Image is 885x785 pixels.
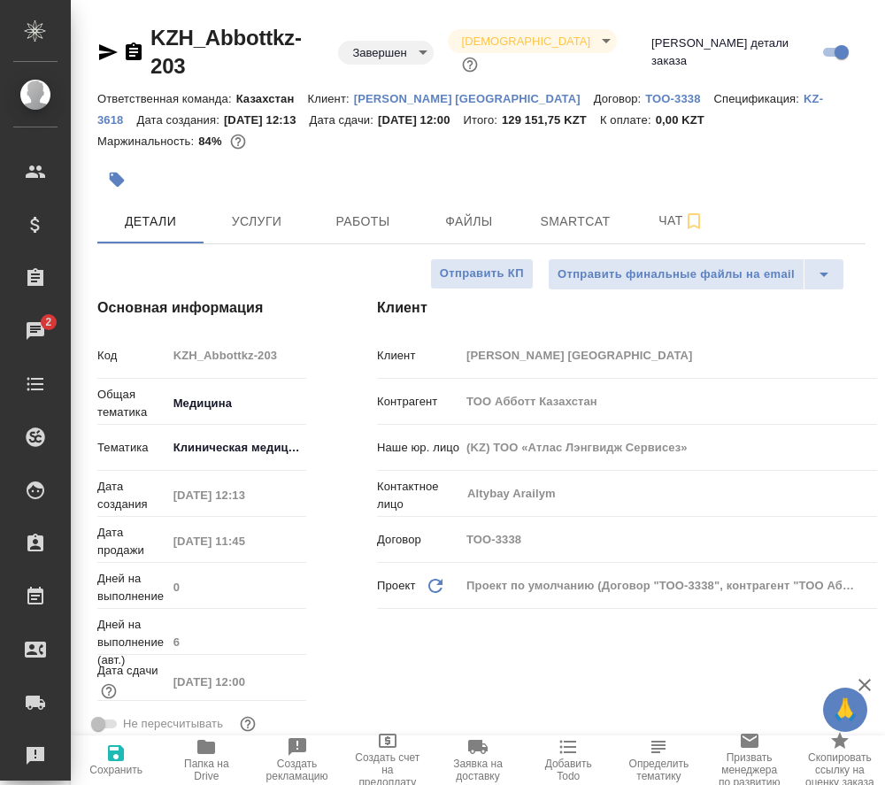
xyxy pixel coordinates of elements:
[136,113,223,127] p: Дата создания:
[172,758,241,782] span: Папка на Drive
[558,265,795,285] span: Отправить финальные файлы на email
[523,735,613,785] button: Добавить Todo
[533,211,618,233] span: Smartcat
[651,35,817,70] span: [PERSON_NAME] детали заказа
[123,715,223,733] span: Не пересчитывать
[377,347,460,365] p: Клиент
[251,735,342,785] button: Создать рекламацию
[71,735,161,785] button: Сохранить
[613,735,704,785] button: Определить тематику
[35,313,62,331] span: 2
[460,527,877,552] input: Пустое поле
[377,439,460,457] p: Наше юр. лицо
[97,662,158,680] p: Дата сдачи
[427,211,512,233] span: Файлы
[97,478,167,513] p: Дата создания
[795,735,885,785] button: Скопировать ссылку на оценку заказа
[377,478,460,513] p: Контактное лицо
[161,735,251,785] button: Папка на Drive
[683,211,704,232] svg: Подписаться
[548,258,804,290] button: Отправить финальные файлы на email
[645,90,713,105] a: ТОО-3338
[430,258,534,289] button: Отправить КП
[639,210,724,232] span: Чат
[198,135,226,148] p: 84%
[97,347,167,365] p: Код
[600,113,656,127] p: К оплате:
[354,90,594,105] a: [PERSON_NAME] [GEOGRAPHIC_DATA]
[167,669,306,695] input: Пустое поле
[214,211,299,233] span: Услуги
[97,386,167,421] p: Общая тематика
[548,258,844,290] div: split button
[460,389,877,414] input: Пустое поле
[354,92,594,105] p: [PERSON_NAME] [GEOGRAPHIC_DATA]
[167,574,306,600] input: Пустое поле
[97,616,167,669] p: Дней на выполнение (авт.)
[108,211,193,233] span: Детали
[97,570,167,605] p: Дней на выполнение
[342,735,433,785] button: Создать счет на предоплату
[338,41,433,65] div: Завершен
[97,42,119,63] button: Скопировать ссылку для ЯМессенджера
[443,758,512,782] span: Заявка на доставку
[262,758,331,782] span: Создать рекламацию
[320,211,405,233] span: Работы
[97,439,167,457] p: Тематика
[823,688,867,732] button: 🙏
[150,26,302,78] a: KZH_Abbottkz-203
[534,758,603,782] span: Добавить Todo
[457,34,596,49] button: [DEMOGRAPHIC_DATA]
[704,735,795,785] button: Призвать менеджера по развитию
[830,691,860,728] span: 🙏
[378,113,464,127] p: [DATE] 12:00
[310,113,378,127] p: Дата сдачи:
[464,113,502,127] p: Итого:
[167,433,327,463] div: Клиническая медицина
[97,135,198,148] p: Маржинальность:
[167,389,327,419] div: Медицина
[440,264,524,284] span: Отправить КП
[624,758,693,782] span: Определить тематику
[236,712,259,735] button: Включи, если не хочешь, чтобы указанная дата сдачи изменилась после переставления заказа в 'Подтв...
[167,528,306,554] input: Пустое поле
[714,92,804,105] p: Спецификация:
[594,92,646,105] p: Договор:
[433,735,523,785] button: Заявка на доставку
[97,160,136,199] button: Добавить тэг
[502,113,600,127] p: 129 151,75 KZT
[448,29,617,53] div: Завершен
[224,113,310,127] p: [DATE] 12:13
[97,297,306,319] h4: Основная информация
[236,92,308,105] p: Казахстан
[97,92,236,105] p: Ответственная команда:
[347,45,412,60] button: Завершен
[97,680,120,703] button: Если добавить услуги и заполнить их объемом, то дата рассчитается автоматически
[97,524,167,559] p: Дата продажи
[377,577,416,595] p: Проект
[460,571,877,601] div: Проект по умолчанию (Договор "ТОО-3338", контрагент "ТОО Абботт Казахстан")
[4,309,66,353] a: 2
[123,42,144,63] button: Скопировать ссылку
[377,531,460,549] p: Договор
[656,113,718,127] p: 0,00 KZT
[458,53,481,76] button: Доп статусы указывают на важность/срочность заказа
[167,482,306,508] input: Пустое поле
[645,92,713,105] p: ТОО-3338
[167,342,306,368] input: Пустое поле
[307,92,353,105] p: Клиент:
[460,342,877,368] input: Пустое поле
[377,297,866,319] h4: Клиент
[460,435,877,460] input: Пустое поле
[167,629,306,655] input: Пустое поле
[89,764,142,776] span: Сохранить
[227,130,250,153] button: 3912.63 RUB; 0.00 KZT;
[377,393,460,411] p: Контрагент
